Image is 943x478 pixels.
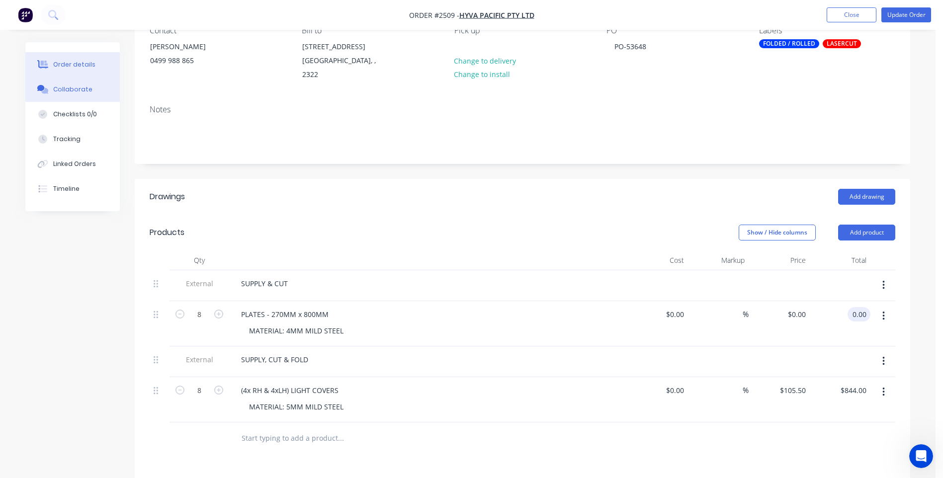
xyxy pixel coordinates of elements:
[627,250,688,270] div: Cost
[810,250,871,270] div: Total
[25,176,120,201] button: Timeline
[759,26,895,35] div: Labels
[449,54,521,67] button: Change to delivery
[25,127,120,152] button: Tracking
[25,152,120,176] button: Linked Orders
[25,52,120,77] button: Order details
[233,307,337,321] div: PLATES - 270MM x 800MM
[743,309,749,320] span: %
[53,60,95,69] div: Order details
[233,352,316,367] div: SUPPLY, CUT & FOLD
[233,276,296,291] div: SUPPLY & CUT
[759,39,819,48] div: FOLDED / ROLLED
[454,26,591,35] div: Pick up
[302,26,438,35] div: Bill to
[150,227,184,239] div: Products
[294,39,393,82] div: [STREET_ADDRESS][GEOGRAPHIC_DATA], , 2322
[838,189,895,205] button: Add drawing
[449,68,515,81] button: Change to install
[170,250,229,270] div: Qty
[827,7,876,22] button: Close
[749,250,810,270] div: Price
[233,383,346,398] div: (4x RH & 4xLH) LIGHT COVERS
[53,135,81,144] div: Tracking
[606,39,654,54] div: PO-53648
[25,77,120,102] button: Collaborate
[688,250,749,270] div: Markup
[302,40,385,54] div: [STREET_ADDRESS]
[18,7,33,22] img: Factory
[302,54,385,81] div: [GEOGRAPHIC_DATA], , 2322
[459,10,534,20] a: Hyva Pacific Pty Ltd
[53,85,92,94] div: Collaborate
[150,54,233,68] div: 0499 988 865
[150,191,185,203] div: Drawings
[173,354,225,365] span: External
[173,278,225,289] span: External
[743,385,749,396] span: %
[241,323,351,338] div: MATERIAL: 4MM MILD STEEL
[142,39,241,71] div: [PERSON_NAME]0499 988 865
[606,26,743,35] div: PO
[53,159,96,168] div: Linked Orders
[739,225,816,240] button: Show / Hide columns
[881,7,931,22] button: Update Order
[53,110,97,119] div: Checklists 0/0
[909,444,933,468] iframe: Intercom live chat
[823,39,861,48] div: LASERCUT
[53,184,80,193] div: Timeline
[409,10,459,20] span: Order #2509 -
[25,102,120,127] button: Checklists 0/0
[150,40,233,54] div: [PERSON_NAME]
[241,428,440,448] input: Start typing to add a product...
[150,105,895,114] div: Notes
[838,225,895,240] button: Add product
[241,399,351,414] div: MATERIAL: 5MM MILD STEEL
[150,26,286,35] div: Contact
